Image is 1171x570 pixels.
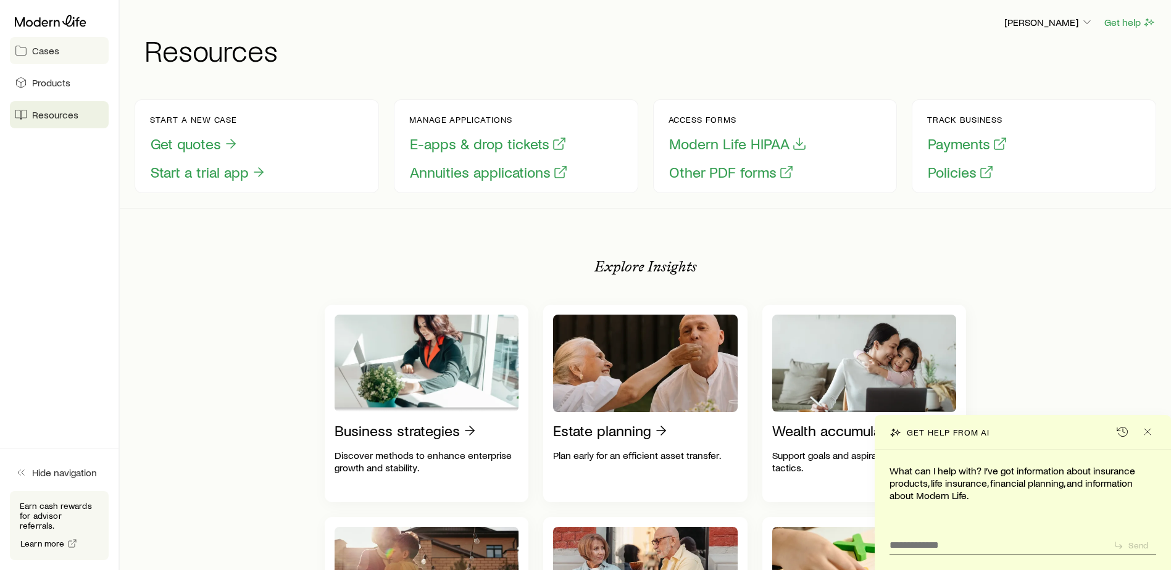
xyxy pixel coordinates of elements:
p: Track business [927,115,1008,125]
button: Annuities applications [409,163,569,182]
button: Start a trial app [150,163,267,182]
p: Plan early for an efficient asset transfer. [553,449,738,461]
span: Products [32,76,70,89]
p: Business strategies [335,422,460,439]
p: Wealth accumulation [772,422,904,439]
img: Wealth accumulation [772,315,957,412]
div: Earn cash rewards for advisor referrals.Learn more [10,491,109,560]
p: Earn cash rewards for advisor referrals. [20,501,99,531]
a: Wealth accumulationSupport goals and aspirations with proven tactics. [762,305,967,502]
p: Access forms [669,115,807,125]
a: Products [10,69,109,96]
button: Get help [1104,15,1156,30]
p: Get help from AI [907,427,990,437]
p: What can I help with? I’ve got information about insurance products, life insurance, financial pl... [890,465,1156,502]
p: Explore Insights [594,258,697,275]
button: Send [1108,537,1156,553]
p: Estate planning [553,422,651,439]
button: [PERSON_NAME] [1004,15,1094,30]
p: Support goals and aspirations with proven tactics. [772,449,957,474]
span: Hide navigation [32,466,97,479]
h1: Resources [144,35,1156,65]
p: Manage applications [409,115,569,125]
button: Hide navigation [10,459,109,486]
p: Start a new case [150,115,267,125]
img: Business strategies [335,315,519,412]
p: [PERSON_NAME] [1004,16,1093,28]
button: Payments [927,134,1008,154]
button: Policies [927,163,994,182]
button: E-apps & drop tickets [409,134,567,154]
p: Send [1128,540,1148,550]
p: Discover methods to enhance enterprise growth and stability. [335,449,519,474]
span: Cases [32,44,59,57]
a: Estate planningPlan early for an efficient asset transfer. [543,305,748,502]
a: Resources [10,101,109,128]
a: Cases [10,37,109,64]
span: Learn more [20,539,65,548]
button: Get quotes [150,134,239,154]
button: Other PDF forms [669,163,794,182]
span: Resources [32,109,78,121]
a: Business strategiesDiscover methods to enhance enterprise growth and stability. [325,305,529,502]
button: Close [1139,423,1156,440]
button: Modern Life HIPAA [669,134,807,154]
img: Estate planning [553,315,738,412]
